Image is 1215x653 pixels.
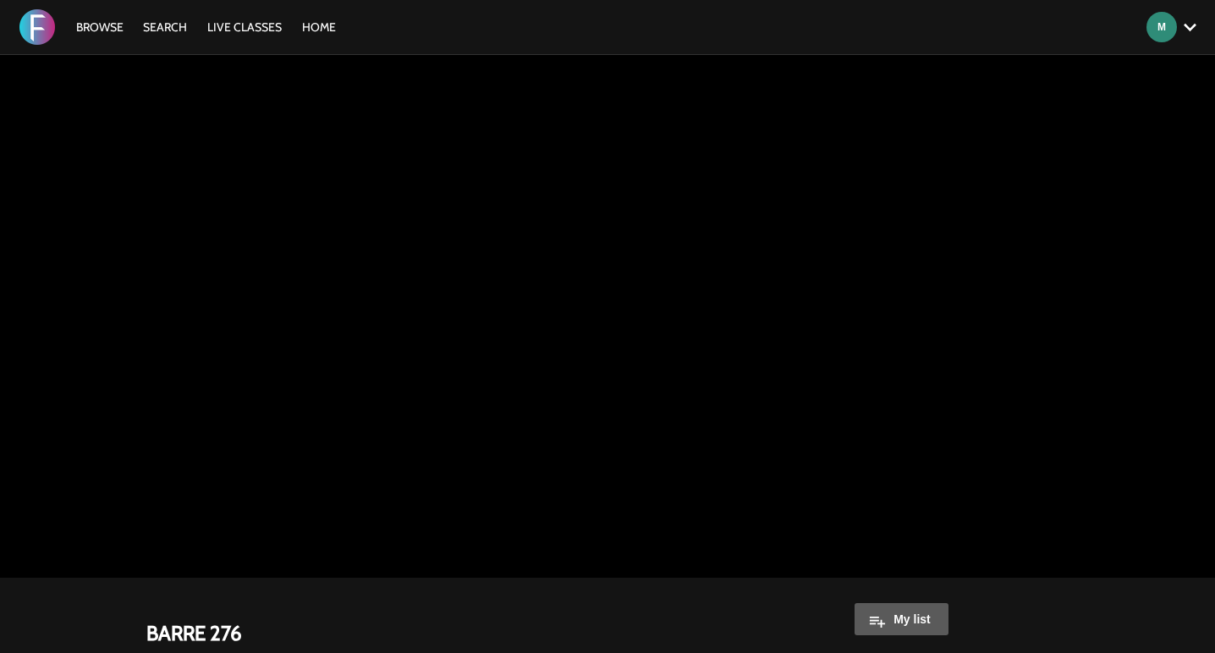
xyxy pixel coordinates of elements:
img: FORMATION [19,9,55,45]
nav: Primary [68,19,345,36]
a: Search [135,19,195,35]
button: My list [855,603,948,635]
a: Browse [68,19,132,35]
strong: BARRE 276 [146,620,242,646]
a: LIVE CLASSES [199,19,290,35]
a: HOME [294,19,344,35]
